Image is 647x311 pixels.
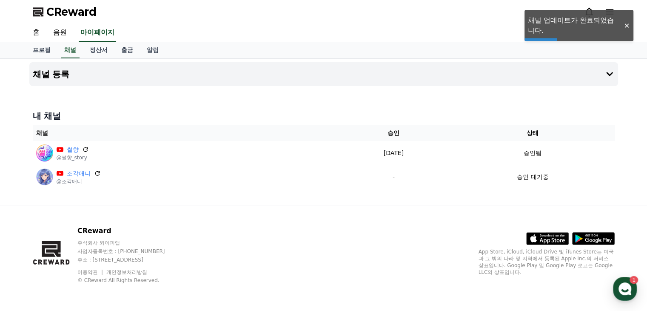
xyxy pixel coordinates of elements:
h4: 채널 등록 [33,69,70,79]
p: [DATE] [340,149,447,158]
a: 정산서 [83,42,114,58]
span: 대화 [78,253,88,260]
p: © CReward All Rights Reserved. [77,277,181,284]
th: 상태 [451,125,615,141]
p: App Store, iCloud, iCloud Drive 및 iTunes Store는 미국과 그 밖의 나라 및 지역에서 등록된 Apple Inc.의 서비스 상표입니다. Goo... [479,248,615,276]
p: 주소 : [STREET_ADDRESS] [77,256,181,263]
p: @조각애니 [57,178,101,185]
span: 1 [86,240,89,247]
a: 홈 [3,240,56,262]
p: 사업자등록번호 : [PHONE_NUMBER] [77,248,181,255]
a: 마이페이지 [79,24,116,42]
a: 출금 [114,42,140,58]
p: 승인 대기중 [517,173,548,181]
p: @썰향_story [57,154,89,161]
img: 조각애니 [36,168,53,185]
a: CReward [33,5,97,19]
span: CReward [46,5,97,19]
a: 채널 [61,42,80,58]
a: 알림 [140,42,165,58]
a: 1대화 [56,240,110,262]
a: 이용약관 [77,269,104,275]
button: 채널 등록 [29,62,618,86]
span: 설정 [131,253,142,260]
a: 썰향 [67,145,79,154]
a: 설정 [110,240,163,262]
a: 음원 [46,24,74,42]
a: 프로필 [26,42,57,58]
span: 홈 [27,253,32,260]
p: CReward [77,226,181,236]
a: 홈 [26,24,46,42]
a: 개인정보처리방침 [106,269,147,275]
th: 승인 [336,125,451,141]
p: 승인됨 [524,149,542,158]
p: 주식회사 와이피랩 [77,239,181,246]
th: 채널 [33,125,336,141]
h4: 내 채널 [33,110,615,122]
p: - [340,173,447,181]
a: 조각애니 [67,169,91,178]
img: 썰향 [36,144,53,161]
